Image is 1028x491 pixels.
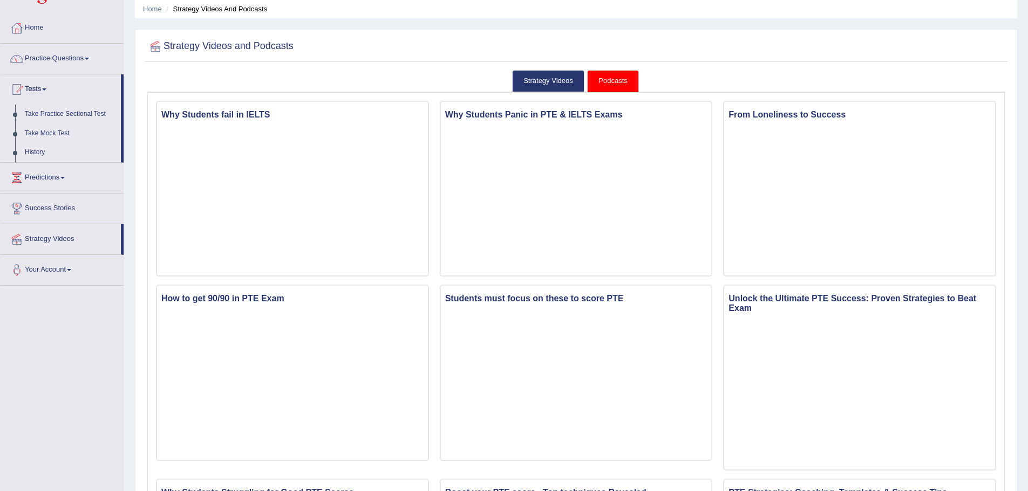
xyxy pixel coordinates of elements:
a: Podcasts [587,70,638,92]
h3: Why Students Panic in PTE & IELTS Exams [441,107,712,122]
a: Predictions [1,163,124,190]
a: Strategy Videos [512,70,584,92]
h2: Strategy Videos and Podcasts [147,38,294,54]
a: Take Practice Sectional Test [20,105,121,124]
a: Tests [1,74,121,101]
h3: Students must focus on these to score PTE [441,291,712,306]
a: Strategy Videos [1,224,121,251]
a: Home [1,13,124,40]
h3: How to get 90/90 in PTE Exam [157,291,428,306]
li: Strategy Videos and Podcasts [164,4,267,14]
a: Your Account [1,255,124,282]
a: History [20,143,121,162]
h3: From Loneliness to Success [724,107,995,122]
a: Home [143,5,162,13]
a: Take Mock Test [20,124,121,143]
a: Success Stories [1,193,124,220]
h3: Why Students fail in IELTS [157,107,428,122]
a: Practice Questions [1,44,124,71]
h3: Unlock the Ultimate PTE Success: Proven Strategies to Beat Exam [724,291,995,315]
